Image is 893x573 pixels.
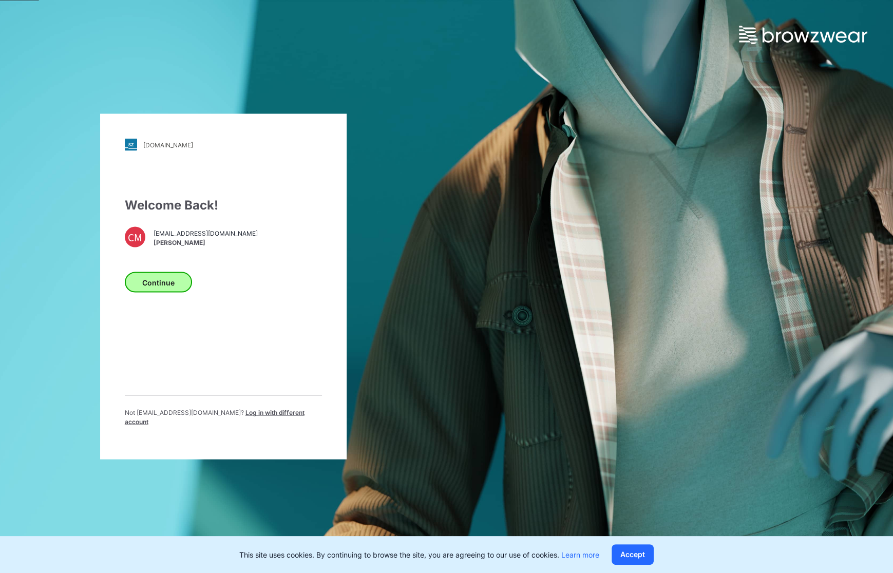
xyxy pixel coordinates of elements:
[125,139,322,151] a: [DOMAIN_NAME]
[143,141,193,148] div: [DOMAIN_NAME]
[125,227,145,247] div: CM
[125,196,322,215] div: Welcome Back!
[612,544,654,565] button: Accept
[561,550,599,559] a: Learn more
[125,139,137,151] img: stylezone-logo.562084cfcfab977791bfbf7441f1a819.svg
[154,228,258,238] span: [EMAIL_ADDRESS][DOMAIN_NAME]
[125,272,192,293] button: Continue
[125,408,322,427] p: Not [EMAIL_ADDRESS][DOMAIN_NAME] ?
[239,549,599,560] p: This site uses cookies. By continuing to browse the site, you are agreeing to our use of cookies.
[739,26,867,44] img: browzwear-logo.e42bd6dac1945053ebaf764b6aa21510.svg
[154,238,258,247] span: [PERSON_NAME]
